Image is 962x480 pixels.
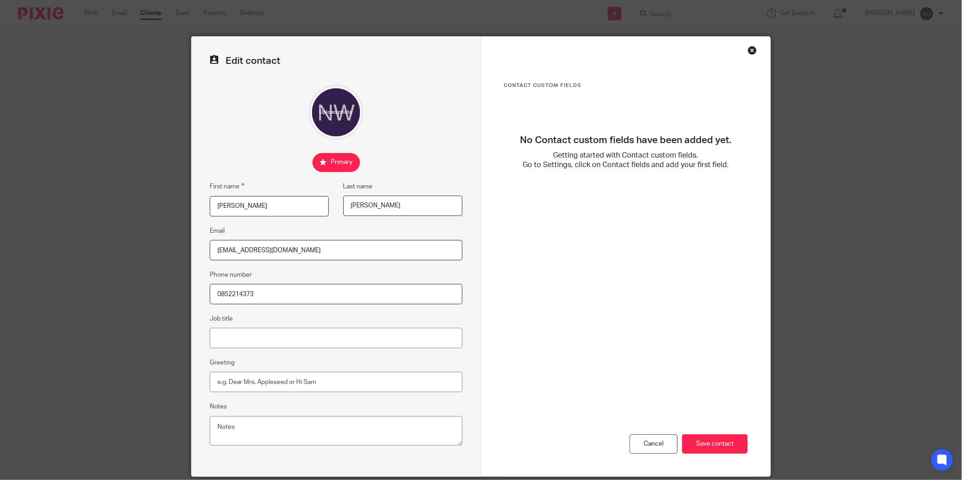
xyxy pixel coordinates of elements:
h3: Contact Custom fields [504,82,748,89]
label: Job title [210,314,233,323]
label: Last name [343,182,373,191]
label: Email [210,226,225,235]
input: Save contact [682,434,748,454]
label: Notes [210,402,227,411]
p: Getting started with Contact custom fields. Go to Settings, click on Contact fields and add your ... [504,151,748,170]
label: Greeting [210,358,235,367]
h3: No Contact custom fields have been added yet. [504,134,748,146]
label: First name [210,181,244,192]
div: Close this dialog window [748,46,757,55]
label: Phone number [210,270,252,279]
input: e.g. Dear Mrs. Appleseed or Hi Sam [210,372,462,392]
h2: Edit contact [210,55,462,67]
div: Cancel [630,434,678,454]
